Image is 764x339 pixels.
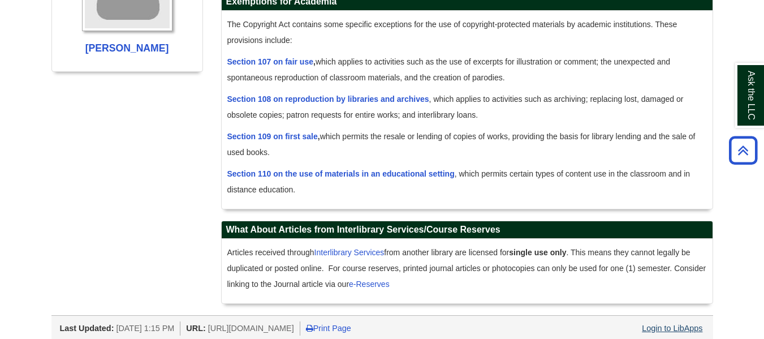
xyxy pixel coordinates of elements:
a: Login to LibApps [642,324,702,333]
span: Last Updated: [60,324,114,333]
span: which applies to activities such as the use of excerpts for illustration or comment; the unexpect... [227,57,671,82]
strong: , [227,57,316,66]
span: which permits the resale or lending of copies of works, providing the basis for library lending a... [227,132,696,157]
span: , which applies to activities such as archiving; replacing lost, damaged or obsolete copies; patr... [227,95,684,119]
a: e-Reserves [349,280,390,289]
span: URL: [186,324,205,333]
a: Section 110 on the use of materials in an educational setting [227,169,455,178]
a: Interlibrary Services [314,248,385,257]
i: Print Page [306,324,313,332]
span: , which permits certain types of content use in the classroom and in distance education. [227,169,690,194]
span: [DATE] 1:15 PM [116,324,174,333]
a: Section 108 on reproduction by libraries and archives [227,95,429,104]
span: [URL][DOMAIN_NAME] [208,324,294,333]
span: The Copyright Act contains some specific exceptions for the use of copyright-protected materials ... [227,20,677,45]
h2: What About Articles from Interlibrary Services/Course Reserves [222,221,713,239]
span: Articles received through from another library are licensed for . This means they cannot legally ... [227,248,706,289]
a: Section 107 on fair use [227,57,314,66]
strong: , [227,132,320,141]
a: Section 109 on first sale [227,132,318,141]
div: [PERSON_NAME] [58,40,197,57]
a: Print Page [306,324,351,333]
a: Back to Top [725,143,761,158]
strong: single use only [509,248,566,257]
